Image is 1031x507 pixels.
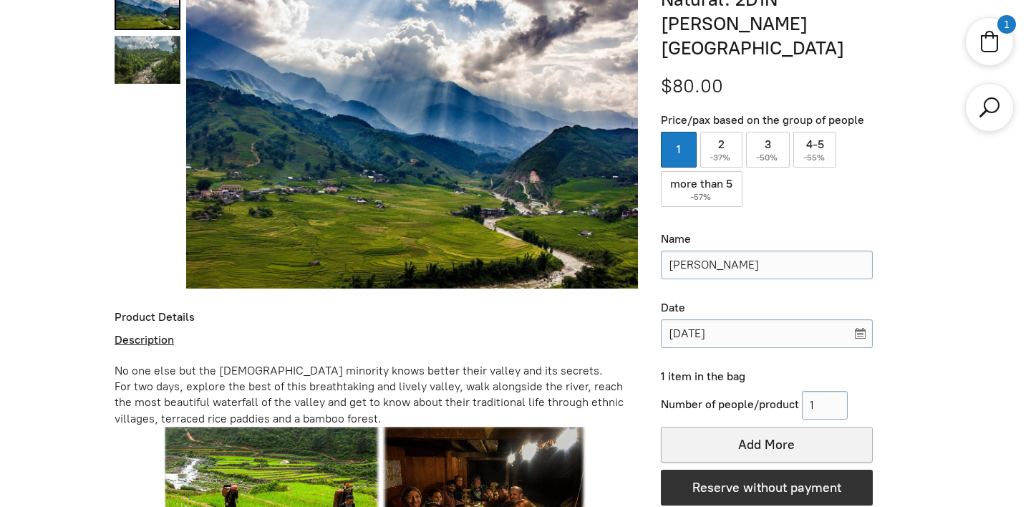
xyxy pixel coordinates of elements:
[661,113,873,128] div: Price/pax based on the group of people
[661,251,873,279] input: Name
[661,397,799,411] span: Number of people/product
[998,16,1015,33] div: 1
[692,480,841,496] span: Reserve without payment
[661,301,873,316] div: Date
[710,153,732,163] span: -37%
[661,171,743,207] label: more than 5
[965,17,1014,66] div: Shopping cart
[661,427,873,463] button: Add More
[115,36,180,84] a: Natural. 2D1N Muong Hoa Valley 1
[690,192,713,202] span: -57%
[803,153,827,163] span: -55%
[700,132,743,168] label: 2
[661,319,873,348] input: Please choose a date
[802,391,848,420] input: 1
[793,132,837,168] label: 4-5
[738,437,795,453] span: Add More
[977,95,1002,120] a: Search products
[661,370,745,383] span: 1 item in the bag
[115,379,638,427] div: For two days, explore the best of this breathtaking and lively valley, walk alongside the river, ...
[661,470,873,506] button: Reserve without payment
[661,74,723,97] span: $80.00
[746,132,790,168] label: 3
[661,232,873,247] div: Name
[115,310,638,325] div: Product Details
[115,333,174,347] u: Description
[115,363,638,379] div: No one else but the [DEMOGRAPHIC_DATA] minority knows better their valley and its secrets.
[756,153,780,163] span: -50%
